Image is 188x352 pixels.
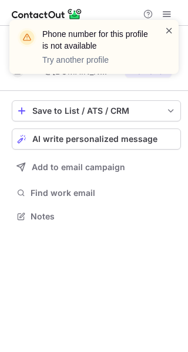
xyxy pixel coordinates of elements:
[42,54,150,66] p: Try another profile
[12,208,181,225] button: Notes
[31,211,176,222] span: Notes
[32,163,125,172] span: Add to email campaign
[32,106,160,116] div: Save to List / ATS / CRM
[12,157,181,178] button: Add to email campaign
[32,134,157,144] span: AI write personalized message
[18,28,36,47] img: warning
[12,100,181,121] button: save-profile-one-click
[42,28,150,52] header: Phone number for this profile is not available
[31,188,176,198] span: Find work email
[12,185,181,201] button: Find work email
[12,7,82,21] img: ContactOut v5.3.10
[12,128,181,150] button: AI write personalized message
